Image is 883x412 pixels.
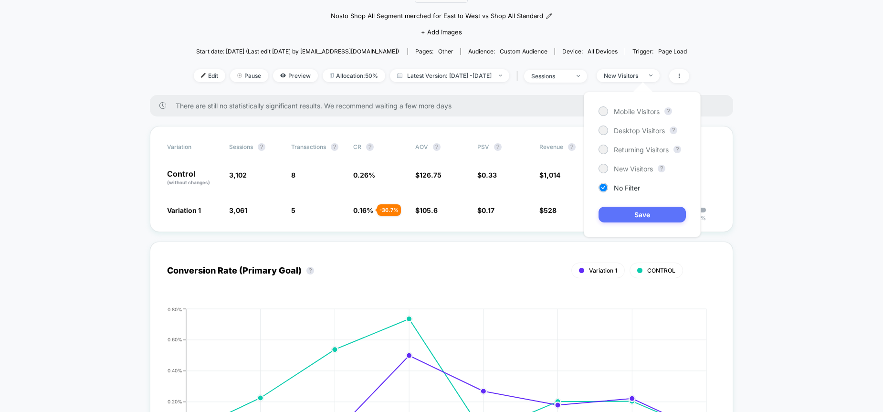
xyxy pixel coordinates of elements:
[201,73,206,78] img: edit
[477,143,489,150] span: PSV
[194,69,225,82] span: Edit
[599,207,686,222] button: Save
[306,267,314,275] button: ?
[531,73,569,80] div: sessions
[323,69,385,82] span: Allocation: 50%
[229,171,247,179] span: 3,102
[331,11,543,21] span: Nosto Shop All Segment merched for East to West vs Shop All Standard
[500,48,547,55] span: Custom Audience
[420,171,441,179] span: 126.75
[229,143,253,150] span: Sessions
[196,48,399,55] span: Start date: [DATE] (Last edit [DATE] by [EMAIL_ADDRESS][DOMAIN_NAME])
[539,206,557,214] span: $
[568,143,576,151] button: ?
[555,48,625,55] span: Device:
[539,143,563,150] span: Revenue
[291,143,326,150] span: Transactions
[670,127,677,134] button: ?
[482,206,494,214] span: 0.17
[167,143,220,151] span: Variation
[577,75,580,77] img: end
[168,337,182,342] tspan: 0.60%
[415,48,453,55] div: Pages:
[658,48,687,55] span: Page Load
[421,28,462,36] span: + Add Images
[438,48,453,55] span: other
[614,127,665,135] span: Desktop Visitors
[168,368,182,373] tspan: 0.40%
[433,143,441,151] button: ?
[494,143,502,151] button: ?
[330,73,334,78] img: rebalance
[167,206,201,214] span: Variation 1
[168,306,182,312] tspan: 0.80%
[614,146,669,154] span: Returning Visitors
[415,171,441,179] span: $
[468,48,547,55] div: Audience:
[588,48,618,55] span: all devices
[291,171,295,179] span: 8
[649,74,652,76] img: end
[167,180,210,185] span: (without changes)
[237,73,242,78] img: end
[482,171,497,179] span: 0.33
[664,107,672,115] button: ?
[176,102,714,110] span: There are still no statistically significant results. We recommend waiting a few more days
[273,69,318,82] span: Preview
[353,143,361,150] span: CR
[415,143,428,150] span: AOV
[168,399,182,404] tspan: 0.20%
[420,206,438,214] span: 105.6
[544,171,560,179] span: 1,014
[167,170,220,186] p: Control
[353,206,373,214] span: 0.16 %
[614,184,640,192] span: No Filter
[514,69,524,83] span: |
[499,74,502,76] img: end
[658,165,665,172] button: ?
[377,204,401,216] div: - 36.7 %
[229,206,247,214] span: 3,061
[230,69,268,82] span: Pause
[353,171,375,179] span: 0.26 %
[589,267,617,274] span: Variation 1
[647,267,675,274] span: CONTROL
[614,165,653,173] span: New Visitors
[331,143,338,151] button: ?
[544,206,557,214] span: 528
[415,206,438,214] span: $
[539,171,560,179] span: $
[366,143,374,151] button: ?
[291,206,295,214] span: 5
[604,72,642,79] div: New Visitors
[258,143,265,151] button: ?
[477,206,494,214] span: $
[390,69,509,82] span: Latest Version: [DATE] - [DATE]
[632,48,687,55] div: Trigger:
[673,146,681,153] button: ?
[397,73,402,78] img: calendar
[477,171,497,179] span: $
[614,107,660,116] span: Mobile Visitors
